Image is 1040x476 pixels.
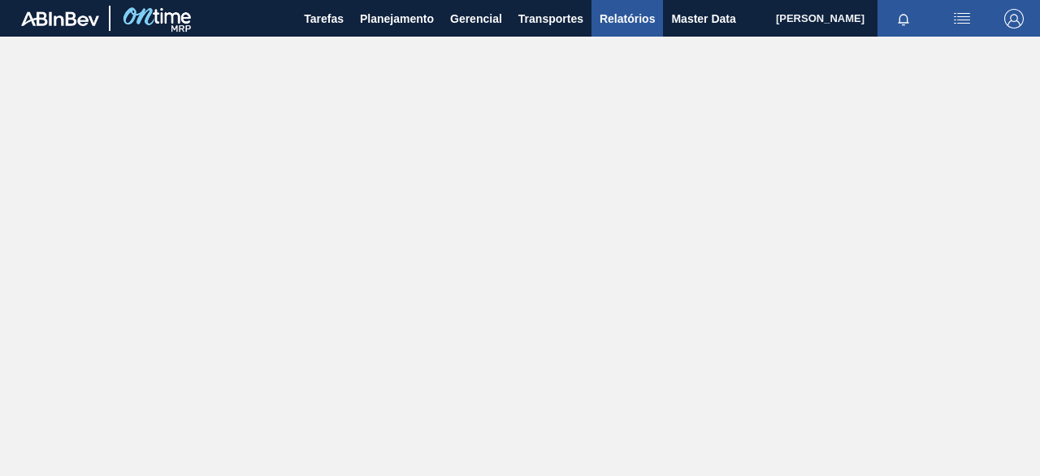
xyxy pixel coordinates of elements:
img: TNhmsLtSVTkK8tSr43FrP2fwEKptu5GPRR3wAAAABJRU5ErkJggg== [21,11,99,26]
img: userActions [952,9,972,28]
span: Transportes [518,9,583,28]
span: Tarefas [304,9,344,28]
span: Gerencial [450,9,502,28]
span: Relatórios [600,9,655,28]
span: Master Data [671,9,735,28]
img: Logout [1004,9,1024,28]
span: Planejamento [360,9,434,28]
button: Notificações [877,7,929,30]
